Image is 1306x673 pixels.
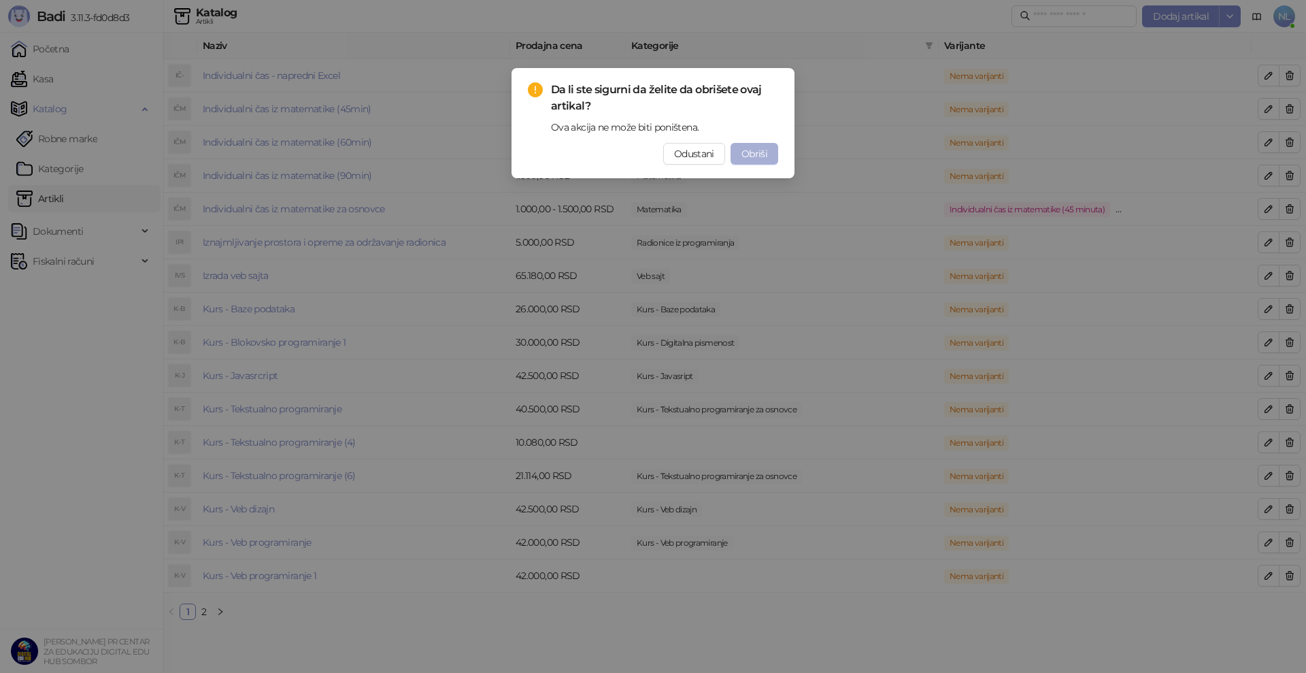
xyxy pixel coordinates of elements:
button: Obriši [731,143,778,165]
div: Ova akcija ne može biti poništena. [551,120,778,135]
span: Obriši [741,148,767,160]
span: exclamation-circle [528,82,543,97]
span: Da li ste sigurni da želite da obrišete ovaj artikal? [551,82,778,114]
span: Odustani [674,148,714,160]
button: Odustani [663,143,725,165]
